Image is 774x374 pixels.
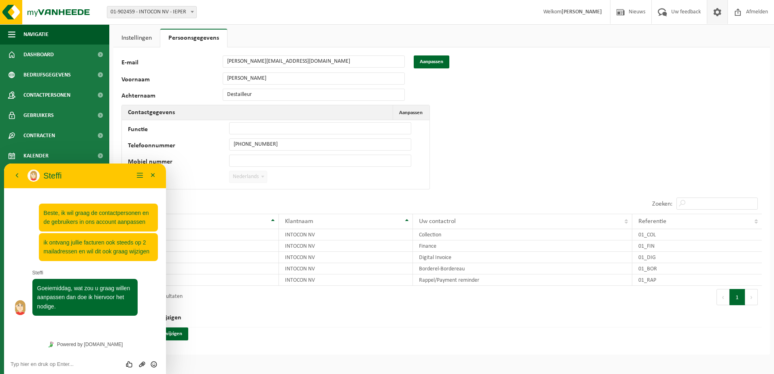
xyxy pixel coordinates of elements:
[4,164,166,374] iframe: chat widget
[419,218,456,225] span: Uw contactrol
[121,263,279,274] td: 01-902459
[413,274,632,286] td: Rappel/Payment reminder
[285,218,313,225] span: Klantnaam
[632,229,762,240] td: 01_COL
[120,197,155,205] div: Group of buttons
[121,93,223,101] label: Achternaam
[413,240,632,252] td: Finance
[121,229,279,240] td: 01-902459
[652,201,672,207] label: Zoeken:
[23,105,54,125] span: Gebruikers
[107,6,196,18] span: 01-902459 - INTOCON NV - IEPER
[121,240,279,252] td: 01-902459
[41,176,121,186] a: Powered by [DOMAIN_NAME]
[413,252,632,263] td: Digital Invoice
[23,146,49,166] span: Kalender
[561,9,602,15] strong: [PERSON_NAME]
[279,274,413,286] td: INTOCON NV
[223,55,405,68] input: E-mail
[128,142,229,151] label: Telefoonnummer
[107,6,197,18] span: 01-902459 - INTOCON NV - IEPER
[128,175,229,183] label: Taal
[121,308,762,327] h2: Wachtwoord wijzigen
[160,29,227,47] a: Persoonsgegevens
[121,274,279,286] td: 01-902459
[279,263,413,274] td: INTOCON NV
[413,229,632,240] td: Collection
[638,218,666,225] span: Referentie
[393,105,429,120] button: Aanpassen
[23,45,54,65] span: Dashboard
[632,274,762,286] td: 01_RAP
[279,229,413,240] td: INTOCON NV
[144,197,155,205] button: Emoji invoeren
[23,24,49,45] span: Navigatie
[122,105,181,120] h2: Contactgegevens
[413,263,632,274] td: Borderel-Bordereau
[745,289,758,305] button: Next
[121,76,223,85] label: Voornaam
[230,171,267,183] span: Nederlands
[23,125,55,146] span: Contracten
[23,65,71,85] span: Bedrijfsgegevens
[399,110,423,115] span: Aanpassen
[121,252,279,263] td: 01-902459
[632,263,762,274] td: 01_BOR
[632,252,762,263] td: 01_DIG
[632,240,762,252] td: 01_FIN
[128,126,229,134] label: Functie
[729,289,745,305] button: 1
[717,289,729,305] button: Previous
[229,171,267,183] span: Nederlands
[121,59,223,68] label: E-mail
[23,85,70,105] span: Contactpersonen
[128,159,229,167] label: Mobiel nummer
[44,178,50,184] img: Tawky_16x16.svg
[113,29,160,47] a: Instellingen
[279,252,413,263] td: INTOCON NV
[120,197,132,205] div: Beoordeel deze chat
[414,55,449,68] button: Aanpassen
[279,240,413,252] td: INTOCON NV
[132,197,144,205] button: Upload bestand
